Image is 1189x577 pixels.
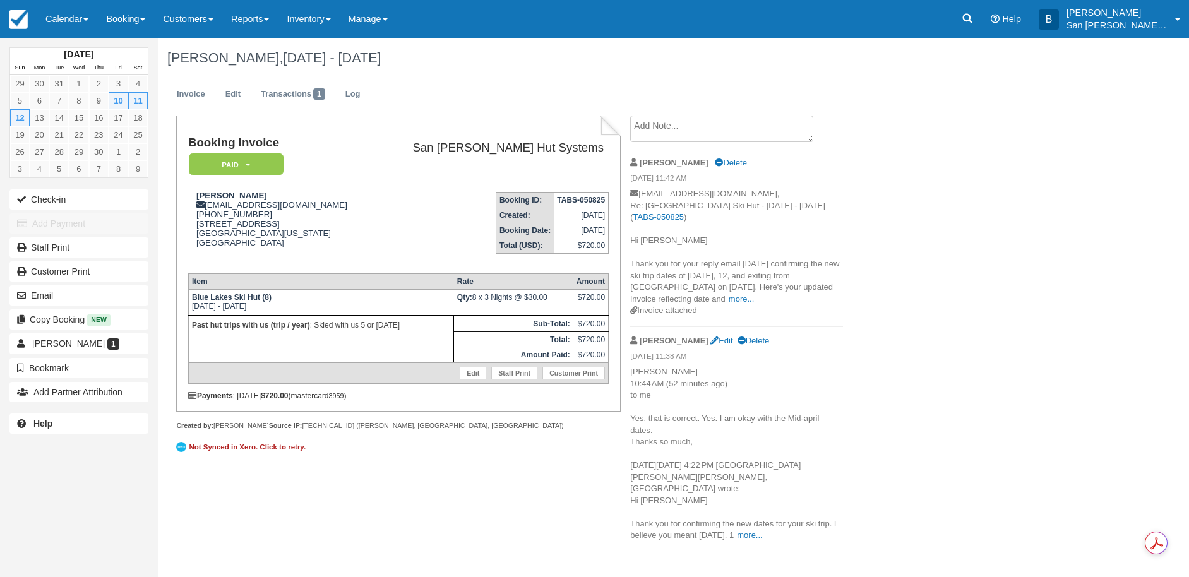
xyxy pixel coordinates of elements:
[269,422,302,429] strong: Source IP:
[10,75,30,92] a: 29
[109,75,128,92] a: 3
[188,191,374,263] div: [EMAIL_ADDRESS][DOMAIN_NAME] [PHONE_NUMBER] [STREET_ADDRESS] [GEOGRAPHIC_DATA][US_STATE] [GEOGRAP...
[9,213,148,234] button: Add Payment
[630,173,843,187] em: [DATE] 11:42 AM
[188,273,453,289] th: Item
[283,50,381,66] span: [DATE] - [DATE]
[991,15,1000,23] i: Help
[128,75,148,92] a: 4
[640,336,708,345] strong: [PERSON_NAME]
[554,208,608,223] td: [DATE]
[89,126,109,143] a: 23
[69,109,88,126] a: 15
[496,193,554,208] th: Booking ID:
[454,331,573,347] th: Total:
[630,305,843,317] div: Invoice attached
[176,421,620,431] div: [PERSON_NAME] [TECHNICAL_ID] ([PERSON_NAME], [GEOGRAPHIC_DATA], [GEOGRAPHIC_DATA])
[1002,14,1021,24] span: Help
[9,333,148,354] a: [PERSON_NAME] 1
[128,126,148,143] a: 25
[216,82,250,107] a: Edit
[192,293,272,302] strong: Blue Lakes Ski Hut (8)
[9,285,148,306] button: Email
[189,153,284,175] em: Paid
[9,309,148,330] button: Copy Booking New
[109,92,128,109] a: 10
[454,316,573,331] th: Sub-Total:
[640,158,708,167] strong: [PERSON_NAME]
[10,160,30,177] a: 3
[64,49,93,59] strong: [DATE]
[1067,6,1168,19] p: [PERSON_NAME]
[69,61,88,75] th: Wed
[87,314,111,325] span: New
[49,126,69,143] a: 21
[192,319,450,331] p: : Skied with us 5 or [DATE]
[729,294,754,304] a: more...
[89,61,109,75] th: Thu
[10,126,30,143] a: 19
[9,358,148,378] button: Bookmark
[128,160,148,177] a: 9
[554,223,608,238] td: [DATE]
[89,75,109,92] a: 2
[188,136,374,150] h1: Booking Invoice
[107,338,119,350] span: 1
[49,92,69,109] a: 7
[109,160,128,177] a: 8
[69,92,88,109] a: 8
[49,143,69,160] a: 28
[573,347,609,363] td: $720.00
[30,160,49,177] a: 4
[454,347,573,363] th: Amount Paid:
[738,336,769,345] a: Delete
[109,126,128,143] a: 24
[30,109,49,126] a: 13
[89,160,109,177] a: 7
[167,51,1040,66] h1: [PERSON_NAME],
[33,419,52,429] b: Help
[496,223,554,238] th: Booking Date:
[69,143,88,160] a: 29
[188,391,609,400] div: : [DATE] (mastercard )
[9,10,28,29] img: checkfront-main-nav-mini-logo.png
[69,160,88,177] a: 6
[460,367,486,379] a: Edit
[9,189,148,210] button: Check-in
[30,126,49,143] a: 20
[554,238,608,254] td: $720.00
[167,82,215,107] a: Invoice
[454,273,573,289] th: Rate
[9,413,148,434] a: Help
[30,61,49,75] th: Mon
[630,366,843,542] p: [PERSON_NAME] 10:44 AM (52 minutes ago) to me Yes, that is correct. Yes. I am okay with the Mid-a...
[9,261,148,282] a: Customer Print
[30,75,49,92] a: 30
[379,141,604,155] h2: San [PERSON_NAME] Hut Systems
[89,109,109,126] a: 16
[128,92,148,109] a: 11
[49,61,69,75] th: Tue
[49,160,69,177] a: 5
[69,75,88,92] a: 1
[715,158,746,167] a: Delete
[336,82,370,107] a: Log
[128,109,148,126] a: 18
[30,92,49,109] a: 6
[109,109,128,126] a: 17
[49,109,69,126] a: 14
[109,61,128,75] th: Fri
[176,440,309,454] a: Not Synced in Xero. Click to retry.
[457,293,472,302] strong: Qty
[9,237,148,258] a: Staff Print
[188,391,233,400] strong: Payments
[128,61,148,75] th: Sat
[49,75,69,92] a: 31
[633,212,684,222] a: TABS-050825
[496,238,554,254] th: Total (USD):
[1067,19,1168,32] p: San [PERSON_NAME] Hut Systems
[496,208,554,223] th: Created:
[69,126,88,143] a: 22
[542,367,605,379] a: Customer Print
[176,422,213,429] strong: Created by:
